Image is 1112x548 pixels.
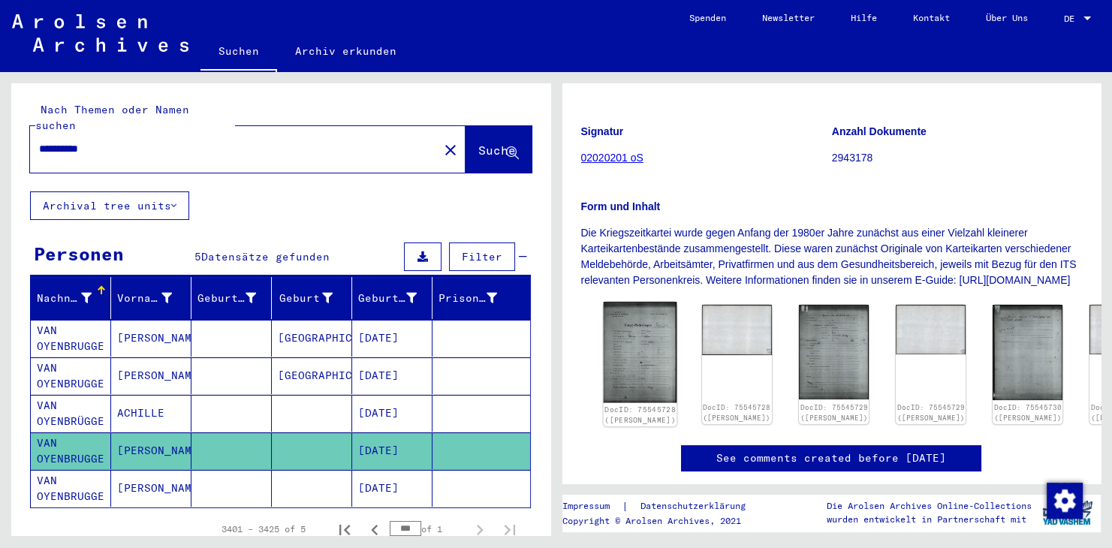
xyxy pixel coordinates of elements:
button: Archival tree units [30,191,189,220]
div: Nachname [37,286,110,310]
mat-cell: [GEOGRAPHIC_DATA] [272,320,352,357]
div: | [562,498,764,514]
button: Last page [495,514,525,544]
mat-header-cell: Geburt‏ [272,277,352,319]
a: Archiv erkunden [277,33,414,69]
mat-cell: VAN OYENBRUGGE [31,320,111,357]
mat-cell: [PERSON_NAME] [111,357,191,394]
img: 001.jpg [603,302,677,403]
mat-cell: ACHILLE [111,395,191,432]
img: yv_logo.png [1039,494,1095,531]
div: Geburtsname [197,291,256,306]
span: Datensätze gefunden [201,250,330,263]
div: Geburtsdatum [358,286,435,310]
button: Clear [435,134,466,164]
mat-icon: close [441,141,460,159]
span: DE [1064,14,1080,24]
p: Die Kriegszeitkartei wurde gegen Anfang der 1980er Jahre zunächst aus einer Vielzahl kleinerer Ka... [581,225,1083,288]
mat-cell: VAN OYENBRUGGE [31,357,111,394]
button: Next page [465,514,495,544]
mat-cell: VAN OYENBRUGGE [31,432,111,469]
mat-cell: [PERSON_NAME] [111,432,191,469]
span: Filter [462,250,502,263]
mat-header-cell: Geburtsdatum [352,277,432,319]
div: Vorname [117,286,191,310]
b: Signatur [581,125,624,137]
div: Geburt‏ [278,286,351,310]
mat-label: Nach Themen oder Namen suchen [35,103,189,132]
span: 5 [194,250,201,263]
a: DocID: 75545728 ([PERSON_NAME]) [604,405,676,425]
div: 3401 – 3425 of 5 [221,522,306,536]
mat-cell: VAN OYENBRUGGE [31,470,111,507]
mat-cell: [DATE] [352,470,432,507]
p: Copyright © Arolsen Archives, 2021 [562,514,764,528]
button: First page [330,514,360,544]
a: DocID: 75545730 ([PERSON_NAME]) [994,403,1062,422]
button: Previous page [360,514,390,544]
mat-header-cell: Geburtsname [191,277,272,319]
p: Die Arolsen Archives Online-Collections [827,499,1032,513]
div: Personen [34,240,124,267]
img: 002.jpg [896,305,966,354]
mat-cell: [DATE] [352,395,432,432]
mat-cell: [PERSON_NAME] [111,470,191,507]
mat-cell: [DATE] [352,432,432,469]
img: 002.jpg [702,305,772,354]
a: Impressum [562,498,622,514]
mat-cell: [DATE] [352,320,432,357]
mat-header-cell: Nachname [31,277,111,319]
div: Vorname [117,291,172,306]
a: DocID: 75545729 ([PERSON_NAME]) [800,403,867,422]
a: DocID: 75545728 ([PERSON_NAME]) [703,403,770,422]
b: Form und Inhalt [581,200,661,212]
div: Geburt‏ [278,291,333,306]
mat-header-cell: Vorname [111,277,191,319]
div: Prisoner # [438,291,497,306]
div: Prisoner # [438,286,516,310]
button: Filter [449,242,515,271]
div: Geburtsname [197,286,275,310]
img: 001.jpg [993,305,1062,400]
div: of 1 [390,522,465,536]
span: Suche [478,143,516,158]
b: Anzahl Dokumente [832,125,927,137]
button: Suche [466,126,532,173]
a: 02020201 oS [581,152,643,164]
a: Datenschutzerklärung [628,498,764,514]
mat-cell: [PERSON_NAME] [111,320,191,357]
img: Zustimmung ändern [1047,483,1083,519]
img: 001.jpg [799,305,869,399]
div: Nachname [37,291,92,306]
mat-header-cell: Prisoner # [432,277,530,319]
img: Arolsen_neg.svg [12,14,188,52]
mat-cell: VAN OYENBRÜGGE [31,395,111,432]
mat-cell: [DATE] [352,357,432,394]
p: wurden entwickelt in Partnerschaft mit [827,513,1032,526]
mat-cell: [GEOGRAPHIC_DATA] [272,357,352,394]
div: Geburtsdatum [358,291,417,306]
p: 2943178 [832,150,1082,166]
a: DocID: 75545729 ([PERSON_NAME]) [897,403,965,422]
a: Suchen [200,33,277,72]
a: See comments created before [DATE] [716,450,946,466]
